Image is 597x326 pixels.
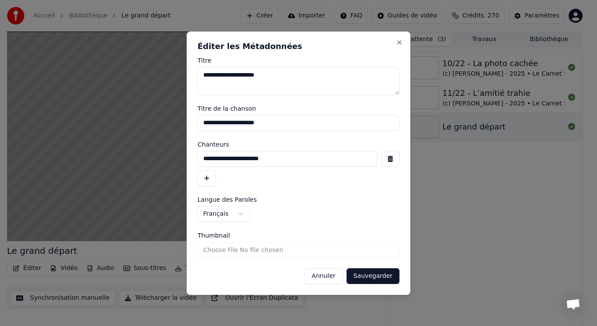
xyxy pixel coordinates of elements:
[198,42,399,50] h2: Éditer les Métadonnées
[198,141,399,147] label: Chanteurs
[198,57,399,63] label: Titre
[198,232,230,238] span: Thumbnail
[347,268,399,284] button: Sauvegarder
[304,268,343,284] button: Annuler
[198,196,257,203] span: Langue des Paroles
[198,105,399,112] label: Titre de la chanson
